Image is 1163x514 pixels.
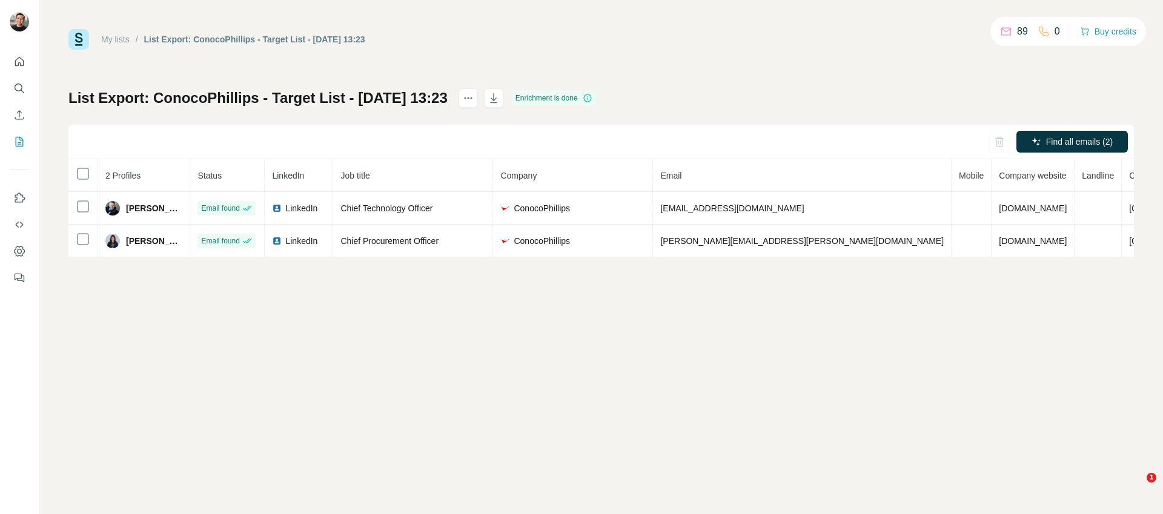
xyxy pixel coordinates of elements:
img: company-logo [500,236,510,246]
img: Surfe Logo [68,29,89,50]
div: Enrichment is done [512,91,596,105]
span: [EMAIL_ADDRESS][DOMAIN_NAME] [660,203,804,213]
h1: List Export: ConocoPhillips - Target List - [DATE] 13:23 [68,88,448,108]
span: Email found [201,236,239,246]
button: Enrich CSV [10,104,29,126]
span: [PERSON_NAME] [126,202,182,214]
span: [DOMAIN_NAME] [999,236,1067,246]
p: 0 [1055,24,1060,39]
button: actions [459,88,478,108]
img: Avatar [10,12,29,31]
span: LinkedIn [285,235,317,247]
span: Find all emails (2) [1046,136,1113,148]
span: Mobile [959,171,984,180]
span: [DOMAIN_NAME] [999,203,1067,213]
span: Chief Technology Officer [340,203,432,213]
span: ConocoPhillips [514,235,570,247]
button: Find all emails (2) [1016,131,1128,153]
span: Email [660,171,681,180]
span: Landline [1082,171,1114,180]
span: [PERSON_NAME][EMAIL_ADDRESS][PERSON_NAME][DOMAIN_NAME] [660,236,944,246]
button: Use Surfe API [10,214,29,236]
span: Company website [999,171,1066,180]
a: My lists [101,35,130,44]
div: List Export: ConocoPhillips - Target List - [DATE] 13:23 [144,33,365,45]
li: / [136,33,138,45]
span: [PERSON_NAME] [126,235,182,247]
button: Buy credits [1080,23,1136,40]
button: My lists [10,131,29,153]
span: ConocoPhillips [514,202,570,214]
span: LinkedIn [272,171,304,180]
button: Quick start [10,51,29,73]
img: LinkedIn logo [272,203,282,213]
img: Avatar [105,234,120,248]
span: Country [1129,171,1159,180]
button: Feedback [10,267,29,289]
span: Company [500,171,537,180]
span: Email found [201,203,239,214]
span: Status [197,171,222,180]
span: LinkedIn [285,202,317,214]
img: Avatar [105,201,120,216]
iframe: Intercom live chat [1122,473,1151,502]
img: company-logo [500,203,510,213]
span: 1 [1147,473,1156,483]
p: 89 [1017,24,1028,39]
button: Dashboard [10,240,29,262]
img: LinkedIn logo [272,236,282,246]
span: 2 Profiles [105,171,141,180]
span: Chief Procurement Officer [340,236,439,246]
button: Use Surfe on LinkedIn [10,187,29,209]
span: Job title [340,171,369,180]
button: Search [10,77,29,99]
